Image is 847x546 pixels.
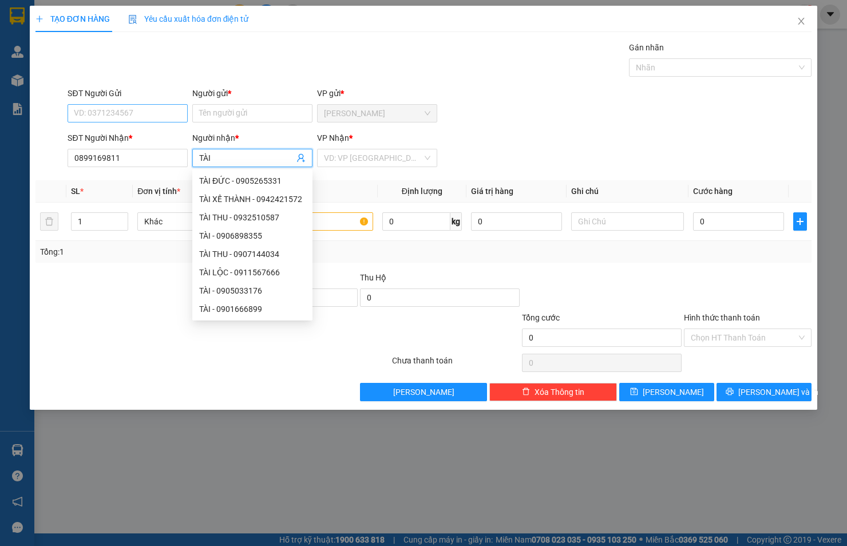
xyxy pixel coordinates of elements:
[10,10,101,35] div: [PERSON_NAME]
[35,15,43,23] span: plus
[317,87,437,100] div: VP gửi
[68,132,188,144] div: SĐT Người Nhận
[199,248,306,260] div: TÀI THU - 0907144034
[128,15,137,24] img: icon
[192,300,312,318] div: TÀI - 0901666899
[471,212,562,231] input: 0
[40,212,58,231] button: delete
[192,263,312,282] div: TÀI LỘC - 0911567666
[192,227,312,245] div: TÀI - 0906898355
[109,35,201,49] div: MÁY ẢNH 24H
[619,383,714,401] button: save[PERSON_NAME]
[199,284,306,297] div: TÀI - 0905033176
[471,187,513,196] span: Giá trị hàng
[630,387,638,397] span: save
[391,354,521,374] div: Chưa thanh toán
[489,383,617,401] button: deleteXóa Thông tin
[10,35,101,49] div: QUÝ
[717,383,812,401] button: printer[PERSON_NAME] và In
[192,208,312,227] div: TÀI THU - 0932510587
[199,303,306,315] div: TÀI - 0901666899
[144,213,244,230] span: Khác
[360,273,386,282] span: Thu Hộ
[738,386,818,398] span: [PERSON_NAME] và In
[137,187,180,196] span: Đơn vị tính
[629,43,664,52] label: Gán nhãn
[10,49,101,65] div: 0939483357
[260,212,373,231] input: VD: Bàn, Ghế
[296,153,306,163] span: user-add
[71,187,80,196] span: SL
[68,87,188,100] div: SĐT Người Gửi
[199,266,306,279] div: TÀI LỘC - 0911567666
[199,230,306,242] div: TÀI - 0906898355
[40,246,328,258] div: Tổng: 1
[192,87,312,100] div: Người gửi
[522,313,560,322] span: Tổng cước
[192,190,312,208] div: TÀI XẾ THÀNH - 0942421572
[199,175,306,187] div: TÀI ĐỨC - 0905265331
[192,245,312,263] div: TÀI THU - 0907144034
[402,187,442,196] span: Định lượng
[192,282,312,300] div: TÀI - 0905033176
[128,14,249,23] span: Yêu cầu xuất hóa đơn điện tử
[360,383,488,401] button: [PERSON_NAME]
[693,187,733,196] span: Cước hàng
[522,387,530,397] span: delete
[393,386,454,398] span: [PERSON_NAME]
[571,212,684,231] input: Ghi Chú
[567,180,689,203] th: Ghi chú
[797,17,806,26] span: close
[199,193,306,205] div: TÀI XẾ THÀNH - 0942421572
[535,386,584,398] span: Xóa Thông tin
[109,10,201,35] div: [PERSON_NAME]
[643,386,704,398] span: [PERSON_NAME]
[450,212,462,231] span: kg
[317,133,349,143] span: VP Nhận
[726,387,734,397] span: printer
[109,10,137,22] span: Nhận:
[109,49,201,65] div: 0969440262
[9,73,43,85] span: Đã thu :
[794,217,806,226] span: plus
[192,132,312,144] div: Người nhận
[9,72,103,86] div: 20.000
[192,172,312,190] div: TÀI ĐỨC - 0905265331
[785,6,817,38] button: Close
[324,105,430,122] span: Cam Đức
[10,10,27,22] span: Gửi:
[684,313,760,322] label: Hình thức thanh toán
[35,14,110,23] span: TẠO ĐƠN HÀNG
[793,212,807,231] button: plus
[199,211,306,224] div: TÀI THU - 0932510587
